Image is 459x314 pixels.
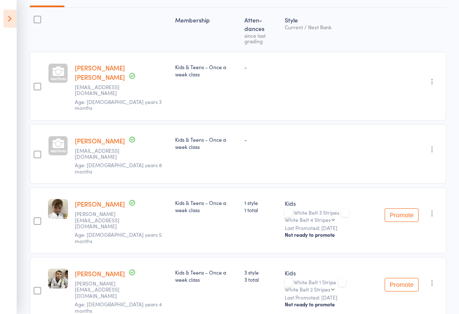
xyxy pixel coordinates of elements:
[175,199,238,213] div: Kids & Teens - Once a week class
[285,231,378,238] div: Not ready to promote
[75,211,130,229] small: nina_hols@hotmail.com
[175,136,238,150] div: Kids & Teens - Once a week class
[285,279,378,292] div: White Belt 1 Stripe
[244,276,278,283] span: 3 total
[175,269,238,283] div: Kids & Teens - Once a week class
[285,225,378,231] small: Last Promoted: [DATE]
[75,148,130,160] small: Admin@credenceplumbing.com.au
[75,136,125,145] a: [PERSON_NAME]
[244,33,278,44] div: since last grading
[75,63,125,81] a: [PERSON_NAME] [PERSON_NAME]
[75,84,130,96] small: Admin@credenceplumbing.com.au
[285,269,378,277] div: Kids
[244,206,278,213] span: 1 total
[48,199,68,219] img: image1725256809.png
[172,11,241,48] div: Membership
[385,208,419,222] button: Promote
[285,286,330,292] div: White Belt 2 Stripes
[285,210,378,222] div: White Belt 3 Stripes
[244,199,278,206] span: 1 style
[175,63,238,78] div: Kids & Teens - Once a week class
[244,269,278,276] span: 3 style
[285,24,378,30] div: Current / Next Rank
[75,231,162,244] span: Age: [DEMOGRAPHIC_DATA] years 5 months
[285,217,331,222] div: White Belt 4 Stripes
[75,269,125,278] a: [PERSON_NAME]
[75,98,161,111] span: Age: [DEMOGRAPHIC_DATA] years 3 months
[241,11,281,48] div: Atten­dances
[48,269,68,289] img: image1749622817.png
[75,199,125,208] a: [PERSON_NAME]
[281,11,381,48] div: Style
[244,136,278,143] div: -
[244,63,278,70] div: -
[75,161,162,174] span: Age: [DEMOGRAPHIC_DATA] years 8 months
[75,300,162,314] span: Age: [DEMOGRAPHIC_DATA] years 4 months
[75,280,130,299] small: nina_hols@hotmail.com
[385,278,419,292] button: Promote
[285,301,378,308] div: Not ready to promote
[285,294,378,300] small: Last Promoted: [DATE]
[285,199,378,207] div: Kids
